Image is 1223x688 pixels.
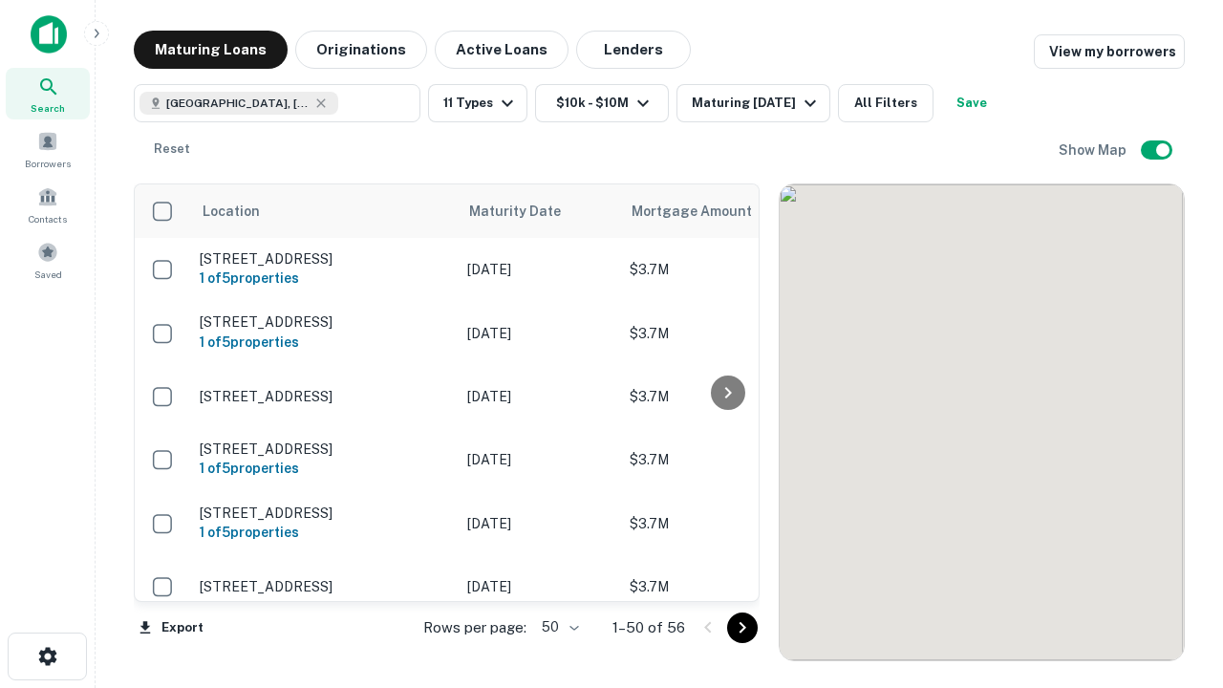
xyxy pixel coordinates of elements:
p: [DATE] [467,259,611,280]
p: [STREET_ADDRESS] [200,578,448,595]
p: [STREET_ADDRESS] [200,388,448,405]
span: Mortgage Amount [632,200,777,223]
p: [STREET_ADDRESS] [200,505,448,522]
div: 0 0 [780,184,1184,660]
p: $3.7M [630,449,821,470]
a: Search [6,68,90,119]
button: Lenders [576,31,691,69]
img: capitalize-icon.png [31,15,67,54]
h6: 1 of 5 properties [200,332,448,353]
p: Rows per page: [423,616,526,639]
span: Maturity Date [469,200,586,223]
h6: Show Map [1059,140,1129,161]
p: [DATE] [467,576,611,597]
p: $3.7M [630,386,821,407]
h6: 1 of 5 properties [200,522,448,543]
p: 1–50 of 56 [612,616,685,639]
button: Export [134,613,208,642]
p: $3.7M [630,259,821,280]
button: Maturing Loans [134,31,288,69]
div: 50 [534,613,582,641]
p: [STREET_ADDRESS] [200,313,448,331]
th: Mortgage Amount [620,184,830,238]
button: Save your search to get updates of matches that match your search criteria. [941,84,1002,122]
p: [DATE] [467,323,611,344]
span: Contacts [29,211,67,226]
th: Maturity Date [458,184,620,238]
p: [DATE] [467,513,611,534]
span: Saved [34,267,62,282]
p: [DATE] [467,386,611,407]
button: All Filters [838,84,933,122]
div: Maturing [DATE] [692,92,822,115]
a: Borrowers [6,123,90,175]
h6: 1 of 5 properties [200,458,448,479]
p: [STREET_ADDRESS] [200,441,448,458]
p: $3.7M [630,513,821,534]
a: Contacts [6,179,90,230]
span: Location [202,200,260,223]
th: Location [190,184,458,238]
button: 11 Types [428,84,527,122]
button: Maturing [DATE] [676,84,830,122]
button: Originations [295,31,427,69]
h6: 1 of 5 properties [200,268,448,289]
button: Go to next page [727,613,758,643]
p: $3.7M [630,576,821,597]
iframe: Chat Widget [1127,474,1223,566]
a: View my borrowers [1034,34,1185,69]
button: Reset [141,130,203,168]
p: [STREET_ADDRESS] [200,250,448,268]
span: Borrowers [25,156,71,171]
button: Active Loans [435,31,569,69]
button: $10k - $10M [535,84,669,122]
a: Saved [6,234,90,286]
p: [DATE] [467,449,611,470]
p: $3.7M [630,323,821,344]
span: [GEOGRAPHIC_DATA], [GEOGRAPHIC_DATA] [166,95,310,112]
span: Search [31,100,65,116]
